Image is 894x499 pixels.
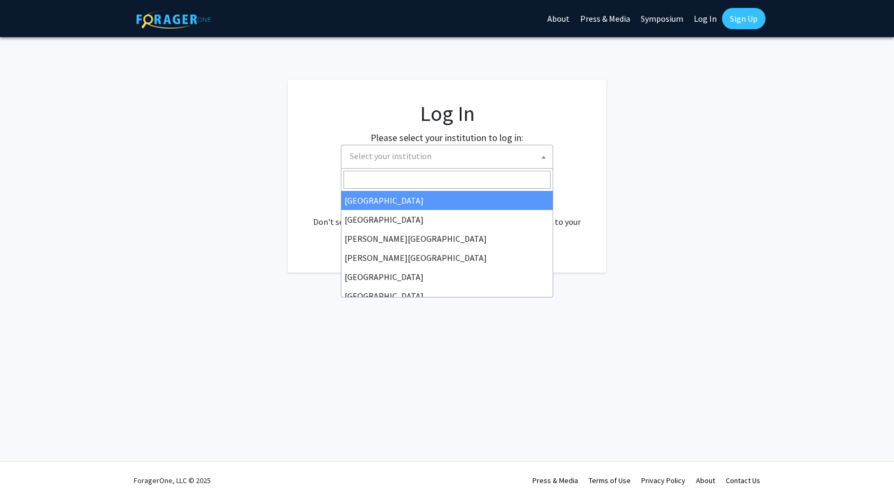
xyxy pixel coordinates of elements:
[341,210,553,229] li: [GEOGRAPHIC_DATA]
[589,476,631,485] a: Terms of Use
[136,10,211,29] img: ForagerOne Logo
[341,145,553,169] span: Select your institution
[726,476,760,485] a: Contact Us
[341,248,553,267] li: [PERSON_NAME][GEOGRAPHIC_DATA]
[849,451,886,491] iframe: Chat
[696,476,715,485] a: About
[309,101,585,126] h1: Log In
[341,267,553,286] li: [GEOGRAPHIC_DATA]
[134,462,211,499] div: ForagerOne, LLC © 2025
[343,171,551,189] input: Search
[350,151,432,161] span: Select your institution
[532,476,578,485] a: Press & Media
[309,190,585,241] div: No account? . Don't see your institution? about bringing ForagerOne to your institution.
[341,286,553,305] li: [GEOGRAPHIC_DATA]
[346,145,553,167] span: Select your institution
[641,476,685,485] a: Privacy Policy
[371,130,523,145] label: Please select your institution to log in:
[722,8,766,29] a: Sign Up
[341,229,553,248] li: [PERSON_NAME][GEOGRAPHIC_DATA]
[341,191,553,210] li: [GEOGRAPHIC_DATA]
